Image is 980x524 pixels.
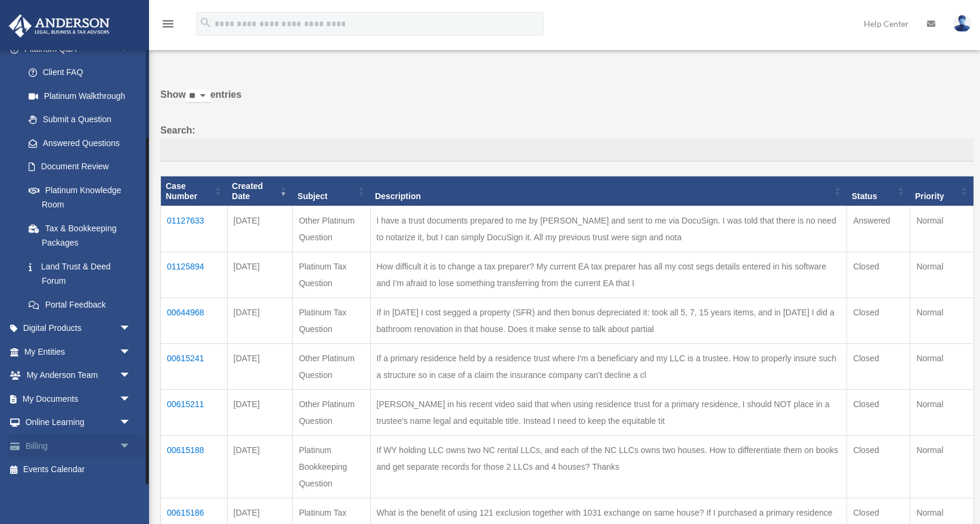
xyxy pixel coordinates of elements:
[17,108,143,132] a: Submit a Question
[847,344,910,390] td: Closed
[17,178,143,216] a: Platinum Knowledge Room
[910,252,974,298] td: Normal
[161,390,228,436] td: 00615211
[370,298,847,344] td: If in [DATE] I cost segged a property (SFR) and then bonus depreciated it: took all 5, 7, 15 year...
[8,387,149,411] a: My Documentsarrow_drop_down
[910,436,974,498] td: Normal
[227,298,293,344] td: [DATE]
[910,344,974,390] td: Normal
[293,206,370,252] td: Other Platinum Question
[847,176,910,206] th: Status: activate to sort column ascending
[370,252,847,298] td: How difficult it is to change a tax preparer? My current EA tax preparer has all my cost segs det...
[293,390,370,436] td: Other Platinum Question
[161,17,175,31] i: menu
[847,390,910,436] td: Closed
[161,344,228,390] td: 00615241
[8,458,149,482] a: Events Calendar
[293,298,370,344] td: Platinum Tax Question
[370,176,847,206] th: Description: activate to sort column ascending
[227,206,293,252] td: [DATE]
[161,21,175,31] a: menu
[227,176,293,206] th: Created Date: activate to sort column ascending
[17,155,143,179] a: Document Review
[119,364,143,388] span: arrow_drop_down
[910,298,974,344] td: Normal
[370,390,847,436] td: [PERSON_NAME] in his recent video said that when using residence trust for a primary residence, I...
[161,176,228,206] th: Case Number: activate to sort column ascending
[847,252,910,298] td: Closed
[227,390,293,436] td: [DATE]
[119,340,143,364] span: arrow_drop_down
[910,390,974,436] td: Normal
[8,364,149,387] a: My Anderson Teamarrow_drop_down
[17,131,137,155] a: Answered Questions
[227,252,293,298] td: [DATE]
[847,436,910,498] td: Closed
[370,206,847,252] td: I have a trust documents prepared to me by [PERSON_NAME] and sent to me via DocuSign. I was told ...
[119,317,143,341] span: arrow_drop_down
[17,61,143,85] a: Client FAQ
[161,436,228,498] td: 00615188
[847,206,910,252] td: Answered
[186,89,210,103] select: Showentries
[17,84,143,108] a: Platinum Walkthrough
[17,293,143,317] a: Portal Feedback
[5,14,113,38] img: Anderson Advisors Platinum Portal
[370,344,847,390] td: If a primary residence held by a residence trust where I'm a beneficiary and my LLC is a trustee....
[119,411,143,435] span: arrow_drop_down
[847,298,910,344] td: Closed
[119,387,143,411] span: arrow_drop_down
[293,344,370,390] td: Other Platinum Question
[161,206,228,252] td: 01127633
[227,344,293,390] td: [DATE]
[161,252,228,298] td: 01125894
[160,139,974,162] input: Search:
[910,206,974,252] td: Normal
[17,255,143,293] a: Land Trust & Deed Forum
[8,340,149,364] a: My Entitiesarrow_drop_down
[910,176,974,206] th: Priority: activate to sort column ascending
[953,15,971,32] img: User Pic
[199,16,212,29] i: search
[293,176,370,206] th: Subject: activate to sort column ascending
[293,436,370,498] td: Platinum Bookkeeping Question
[160,86,974,115] label: Show entries
[161,298,228,344] td: 00644968
[227,436,293,498] td: [DATE]
[370,436,847,498] td: If WY holding LLC owns two NC rental LLCs, and each of the NC LLCs owns two houses. How to differ...
[293,252,370,298] td: Platinum Tax Question
[8,317,149,340] a: Digital Productsarrow_drop_down
[8,411,149,435] a: Online Learningarrow_drop_down
[119,434,143,458] span: arrow_drop_down
[160,122,974,162] label: Search:
[8,434,149,458] a: Billingarrow_drop_down
[17,216,143,255] a: Tax & Bookkeeping Packages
